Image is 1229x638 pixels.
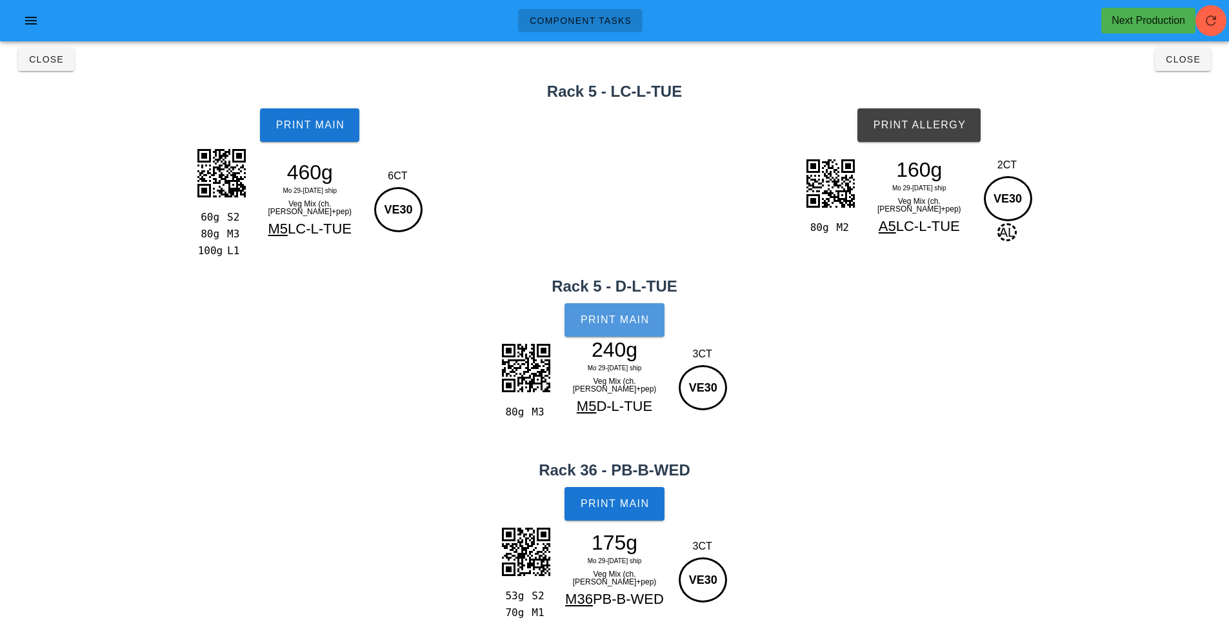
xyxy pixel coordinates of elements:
div: Veg Mix (ch.[PERSON_NAME]+pep) [559,568,671,588]
span: PB-B-WED [593,591,664,607]
h2: Rack 5 - D-L-TUE [8,275,1221,298]
span: AL [997,223,1017,241]
div: M3 [222,226,248,243]
button: Print Main [260,108,359,142]
span: Print Main [580,314,650,326]
img: u0K6NXWxvJRlBQip54WWFSBNQMRh0P9K6sBx8qkOdySfbQ6GjgDqCdiZdNd+QuartsCtB0OSoLoBkxWpTvrSQFQIpFVUIZDPA... [798,151,863,215]
span: Print Main [275,119,345,131]
div: 80g [804,219,831,236]
button: Close [18,48,74,71]
div: M2 [832,219,858,236]
span: Close [28,54,64,65]
div: Next Production [1112,13,1185,28]
div: 60g [195,209,222,226]
div: 240g [559,340,671,359]
img: I+ihDCOrHpitrJzCHt+XiXRcAmNiHkQsmWLAI2sQkhBiEE4NisIbCUIWtb5SmCQAghKA3ahJBBsMlWIYSgNGgTQgbBJluFEIL... [189,141,254,205]
span: Component Tasks [529,15,632,26]
img: SPqJPm2JzCUAAAAASUVORK5CYII= [494,519,558,584]
div: Veg Mix (ch.[PERSON_NAME]+pep) [254,197,366,218]
span: M5 [577,398,597,414]
div: 70g [500,604,526,621]
div: 80g [195,226,222,243]
h2: Rack 5 - LC-L-TUE [8,80,1221,103]
div: L1 [222,243,248,259]
span: D-L-TUE [596,398,652,414]
div: M1 [526,604,553,621]
div: S2 [526,588,553,604]
div: Veg Mix (ch.[PERSON_NAME]+pep) [863,195,975,215]
div: VE30 [679,365,727,410]
span: Print Main [580,498,650,510]
span: Close [1165,54,1201,65]
span: Print Allergy [872,119,966,131]
button: Print Main [565,303,664,337]
div: S2 [222,209,248,226]
span: A5 [879,218,896,234]
span: LC-L-TUE [288,221,352,237]
img: TY1imLlA61ZAUIyOcdzZiAAq49mSRDxN8JUVObBILzeYW6vvo0QwJqZMkiN2aSUWqGBEhTsyRCksdIss5HTVkkJclNvasUEIG... [494,335,558,400]
div: VE30 [374,187,423,232]
div: 3CT [675,539,729,554]
div: 6CT [371,168,425,184]
h2: Rack 36 - PB-B-WED [8,459,1221,482]
a: Component Tasks [518,9,643,32]
span: LC-L-TUE [896,218,960,234]
button: Print Main [565,487,664,521]
div: VE30 [984,176,1032,221]
span: Mo 29-[DATE] ship [283,187,337,194]
div: VE30 [679,557,727,603]
span: Mo 29-[DATE] ship [892,184,946,192]
button: Close [1155,48,1211,71]
div: Veg Mix (ch.[PERSON_NAME]+pep) [559,375,671,395]
span: Mo 29-[DATE] ship [588,364,642,372]
div: 80g [500,404,526,421]
div: 175g [559,533,671,552]
div: 460g [254,163,366,182]
span: M5 [268,221,288,237]
span: Mo 29-[DATE] ship [588,557,642,564]
button: Print Allergy [857,108,981,142]
span: M36 [565,591,593,607]
div: M3 [526,404,553,421]
div: 53g [500,588,526,604]
div: 160g [863,160,975,179]
div: 2CT [981,157,1034,173]
div: 3CT [675,346,729,362]
div: 100g [195,243,222,259]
